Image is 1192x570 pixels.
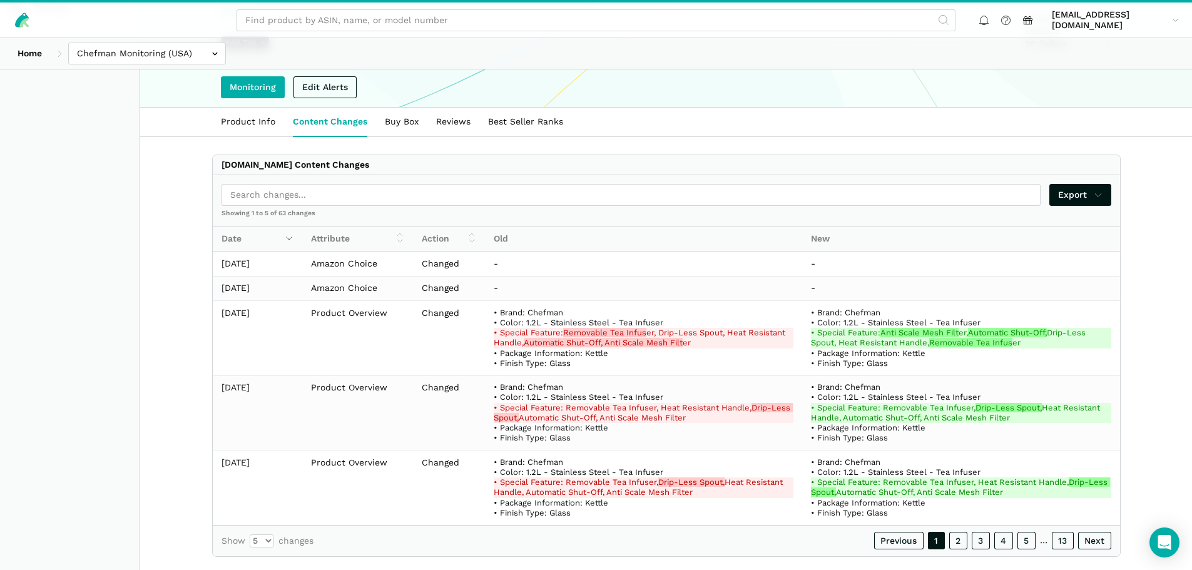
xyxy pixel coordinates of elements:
[524,338,683,347] strong: Automatic Shut-Off, Anti Scale Mesh Filt
[976,403,1042,412] strong: Drip-Less Spout,
[302,252,413,276] td: Amazon Choice
[811,318,981,327] span: • Color: 1.2L - Stainless Steel - Tea Infuser
[250,534,274,547] select: Showchanges
[1052,532,1074,549] a: 13
[802,227,1119,252] th: New
[413,450,485,525] td: Changed
[802,276,1119,301] td: -
[811,359,888,368] span: • Finish Type: Glass
[658,477,725,487] strong: Drip-Less Spout,
[494,498,608,507] span: • Package Information: Kettle
[811,328,1111,349] ins: • Special Feature: er, Drip-Less Spout, Heat Resistant Handle, er
[413,276,485,301] td: Changed
[811,433,888,442] span: • Finish Type: Glass
[413,227,485,252] th: Action: activate to sort column ascending
[494,508,571,517] span: • Finish Type: Glass
[811,423,925,432] span: • Package Information: Kettle
[1017,532,1036,549] a: 5
[213,450,303,525] td: [DATE]
[284,108,376,136] a: Content Changes
[222,534,313,547] label: Show changes
[811,382,880,392] span: • Brand: Chefman
[811,457,880,467] span: • Brand: Chefman
[802,252,1119,276] td: -
[494,423,608,432] span: • Package Information: Kettle
[494,457,563,467] span: • Brand: Chefman
[494,349,608,358] span: • Package Information: Kettle
[485,227,802,252] th: Old
[237,9,955,31] input: Find product by ASIN, name, or model number
[213,252,303,276] td: [DATE]
[494,392,663,402] span: • Color: 1.2L - Stainless Steel - Tea Infuser
[213,227,303,252] th: Date: activate to sort column ascending
[1078,532,1111,549] a: Next
[213,375,303,450] td: [DATE]
[494,318,663,327] span: • Color: 1.2L - Stainless Steel - Tea Infuser
[1040,535,1047,546] span: …
[494,403,793,424] del: • Special Feature: Removable Tea Infuser, Heat Resistant Handle, Automatic Shut-Off, Anti Scale M...
[222,160,369,171] div: [DOMAIN_NAME] Content Changes
[376,108,427,136] a: Buy Box
[494,328,793,349] del: • Special Feature: er, Drip-Less Spout, Heat Resistant Handle, er
[1149,527,1179,557] div: Open Intercom Messenger
[302,276,413,301] td: Amazon Choice
[994,532,1013,549] a: 4
[968,328,1047,337] strong: Automatic Shut-Off,
[811,392,981,402] span: • Color: 1.2L - Stainless Steel - Tea Infuser
[811,498,925,507] span: • Package Information: Kettle
[413,375,485,450] td: Changed
[494,433,571,442] span: • Finish Type: Glass
[811,308,880,317] span: • Brand: Chefman
[563,328,646,337] strong: Removable Tea Infus
[972,532,990,549] a: 3
[212,108,284,136] a: Product Info
[413,252,485,276] td: Changed
[213,301,303,376] td: [DATE]
[811,467,981,477] span: • Color: 1.2L - Stainless Steel - Tea Infuser
[494,467,663,477] span: • Color: 1.2L - Stainless Steel - Tea Infuser
[811,508,888,517] span: • Finish Type: Glass
[1049,184,1111,206] a: Export
[68,43,226,64] input: Chefman Monitoring (USA)
[811,349,925,358] span: • Package Information: Kettle
[9,43,51,64] a: Home
[811,477,1111,498] ins: • Special Feature: Removable Tea Infuser, Heat Resistant Handle, Automatic Shut-Off, Anti Scale M...
[929,338,1012,347] strong: Removable Tea Infus
[1052,9,1168,31] span: [EMAIL_ADDRESS][DOMAIN_NAME]
[213,209,1120,226] div: Showing 1 to 5 of 63 changes
[874,532,924,549] a: Previous
[811,403,1111,424] ins: • Special Feature: Removable Tea Infuser, Heat Resistant Handle, Automatic Shut-Off, Anti Scale M...
[485,276,802,301] td: -
[302,450,413,525] td: Product Overview
[494,403,793,422] strong: Drip-Less Spout,
[302,375,413,450] td: Product Overview
[1058,188,1103,201] span: Export
[479,108,572,136] a: Best Seller Ranks
[494,359,571,368] span: • Finish Type: Glass
[222,184,1041,206] input: Search changes...
[213,276,303,301] td: [DATE]
[485,252,802,276] td: -
[293,76,357,98] a: Edit Alerts
[880,328,959,337] strong: Anti Scale Mesh Filt
[928,532,945,549] a: 1
[427,108,479,136] a: Reviews
[949,532,967,549] a: 2
[811,477,1110,497] strong: Drip-Less Spout,
[494,382,563,392] span: • Brand: Chefman
[413,301,485,376] td: Changed
[1047,7,1183,33] a: [EMAIL_ADDRESS][DOMAIN_NAME]
[494,477,793,498] del: • Special Feature: Removable Tea Infuser, Heat Resistant Handle, Automatic Shut-Off, Anti Scale M...
[494,308,563,317] span: • Brand: Chefman
[302,227,413,252] th: Attribute: activate to sort column ascending
[302,301,413,376] td: Product Overview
